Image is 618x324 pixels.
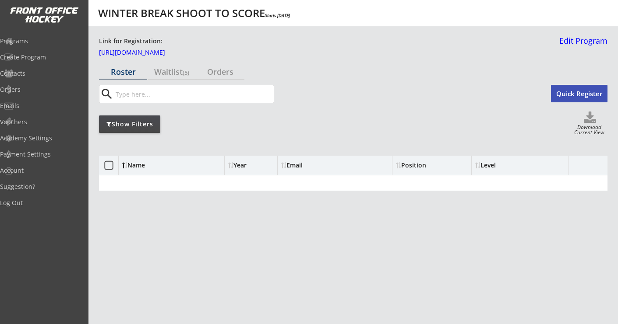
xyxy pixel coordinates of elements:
[99,68,147,76] div: Roster
[122,162,194,168] div: Name
[183,69,189,77] font: (5)
[99,87,114,101] button: search
[196,68,244,76] div: Orders
[99,49,187,59] a: [URL][DOMAIN_NAME]
[396,162,468,168] div: Position
[98,8,290,18] div: WINTER BREAK SHOOT TO SCORE
[99,37,164,46] div: Link for Registration:
[265,12,290,18] em: Starts [DATE]
[10,7,79,23] img: FOH%20White%20Logo%20Transparent.png
[148,68,196,76] div: Waitlist
[99,120,160,129] div: Show Filters
[572,111,607,125] button: Click to download full roster. Your browser settings may try to block it, check your security set...
[556,37,607,52] a: Edit Program
[281,162,360,168] div: Email
[114,85,274,103] input: Type here...
[228,162,274,168] div: Year
[475,162,554,168] div: Level
[551,85,607,102] button: Quick Register
[571,125,607,136] div: Download Current View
